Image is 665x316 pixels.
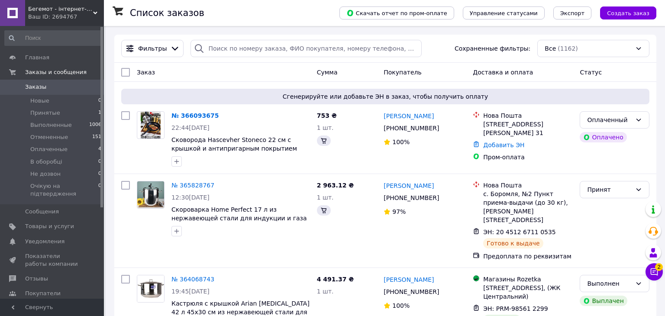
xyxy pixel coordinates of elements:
a: [PERSON_NAME] [384,112,434,120]
a: [PERSON_NAME] [384,275,434,284]
div: Готово к выдаче [483,238,543,248]
span: Бегемот - інтернет-магазин посуду в роздріб і оптом [28,5,93,13]
span: Доставка и оплата [473,69,533,76]
button: Управление статусами [463,6,545,19]
span: ЭН: 20 4512 6711 0535 [483,229,556,235]
div: Выполнен [587,279,632,288]
a: Сковорода Hascevher Stoneco 22 см с крышкой и антипригарным покрытием Kanaflon для индукции и газа [171,136,297,161]
span: Не дозвон [30,170,61,178]
span: Покупатели [25,290,61,297]
span: Скачать отчет по пром-оплате [346,9,447,17]
div: Магазины Rozetka [483,275,573,284]
div: Предоплата по реквизитам [483,252,573,261]
span: 1 шт. [317,124,334,131]
span: 1 [98,109,101,117]
span: 4 491.37 ₴ [317,276,354,283]
span: Сгенерируйте или добавьте ЭН в заказ, чтобы получить оплату [125,92,646,101]
span: 12:30[DATE] [171,194,210,201]
span: 22:44[DATE] [171,124,210,131]
h1: Список заказов [130,8,204,18]
span: (1162) [558,45,578,52]
span: Главная [25,54,49,61]
input: Поиск [4,30,102,46]
button: Чат с покупателем2 [646,263,663,281]
div: Пром-оплата [483,153,573,161]
a: Скороварка Home Perfect 17 л из нержавеющей стали для индукции и газа [171,206,307,222]
div: Оплачено [580,132,626,142]
a: Фото товару [137,181,165,209]
input: Поиск по номеру заказа, ФИО покупателя, номеру телефона, Email, номеру накладной [190,40,421,57]
span: Фильтры [138,44,167,53]
span: ЭН: PRM-98561 2299 [483,305,548,312]
div: [PHONE_NUMBER] [382,122,441,134]
a: [PERSON_NAME] [384,181,434,190]
span: 1006 [89,121,101,129]
span: 97% [392,208,406,215]
div: Выплачен [580,296,627,306]
a: Создать заказ [591,9,656,16]
div: с. Боромля, №2 Пункт приема-выдачи (до 30 кг), [PERSON_NAME][STREET_ADDRESS] [483,190,573,224]
span: 0 [98,182,101,198]
a: № 365828767 [171,182,214,189]
div: Принят [587,185,632,194]
div: Нова Пошта [483,181,573,190]
span: 4 [98,145,101,153]
span: Заказы [25,83,46,91]
span: Уведомления [25,238,65,245]
span: 100% [392,302,410,309]
span: 0 [98,158,101,166]
span: Заказ [137,69,155,76]
span: Принятые [30,109,60,117]
button: Скачать отчет по пром-оплате [339,6,454,19]
span: Сумма [317,69,338,76]
span: 1 шт. [317,194,334,201]
span: Покупатель [384,69,422,76]
img: Фото товару [141,112,161,139]
span: Очікую на підтвердження [30,182,98,198]
span: Товары и услуги [25,222,74,230]
span: 100% [392,139,410,145]
span: Выполненные [30,121,72,129]
div: [PHONE_NUMBER] [382,286,441,298]
a: № 364068743 [171,276,214,283]
span: 0 [98,97,101,105]
a: Фото товару [137,111,165,139]
span: Сохраненные фильтры: [455,44,530,53]
span: Создать заказ [607,10,649,16]
button: Создать заказ [600,6,656,19]
span: Управление статусами [470,10,538,16]
span: Все [545,44,556,53]
span: Заказы и сообщения [25,68,87,76]
span: Оплаченные [30,145,68,153]
a: Добавить ЭН [483,142,524,148]
button: Экспорт [553,6,591,19]
a: Фото товару [137,275,165,303]
span: 2 963.12 ₴ [317,182,354,189]
span: 753 ₴ [317,112,337,119]
div: Нова Пошта [483,111,573,120]
span: Новые [30,97,49,105]
div: [STREET_ADDRESS][PERSON_NAME] 31 [483,120,573,137]
a: № 366093675 [171,112,219,119]
span: 2 [655,263,663,271]
span: Отмененные [30,133,68,141]
div: Ваш ID: 2694767 [28,13,104,21]
span: 19:45[DATE] [171,288,210,295]
span: 151 [92,133,101,141]
div: [STREET_ADDRESS], (ЖК Центральний) [483,284,573,301]
img: Фото товару [137,275,164,302]
span: Сообщения [25,208,59,216]
span: 1 шт. [317,288,334,295]
div: [PHONE_NUMBER] [382,192,441,204]
span: Отзывы [25,275,48,283]
span: Статус [580,69,602,76]
span: Показатели работы компании [25,252,80,268]
span: Экспорт [560,10,584,16]
span: 0 [98,170,101,178]
span: В оборобці [30,158,62,166]
div: Оплаченный [587,115,632,125]
img: Фото товару [137,181,164,208]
